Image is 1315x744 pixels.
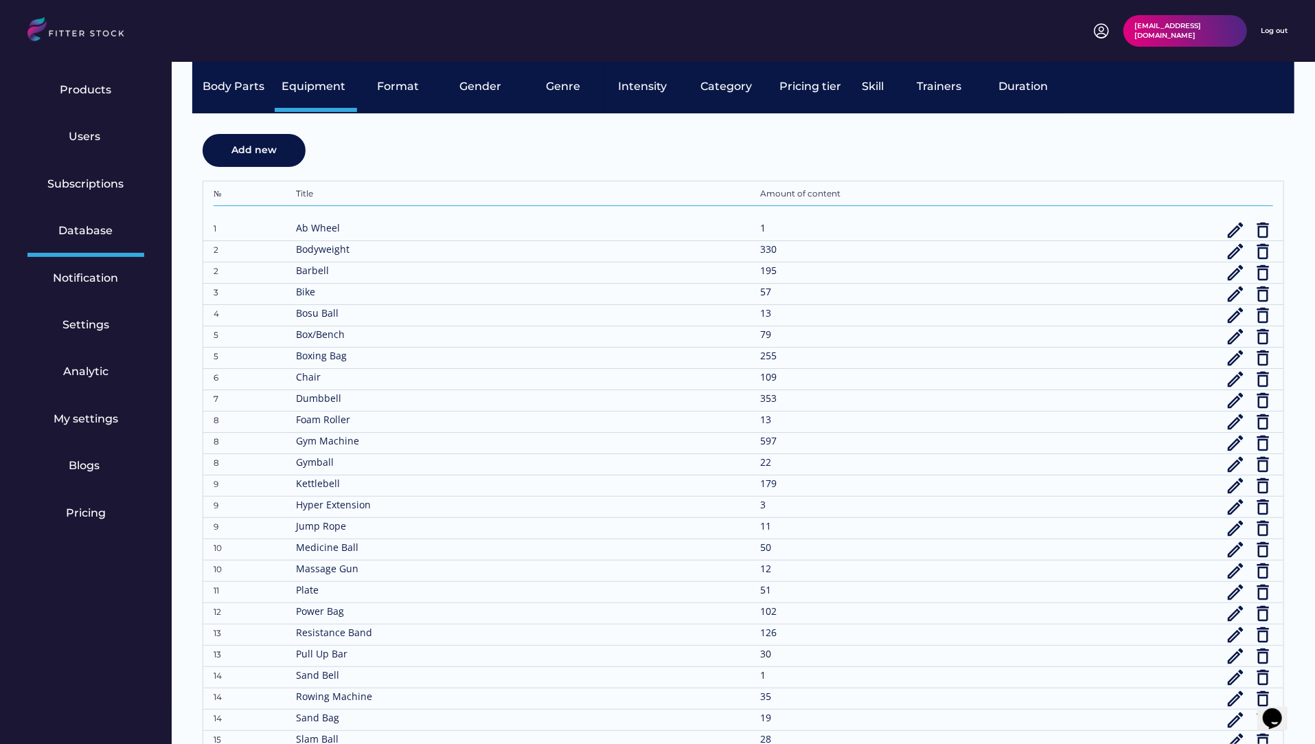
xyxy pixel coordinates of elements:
[1225,603,1246,624] button: edit
[296,306,754,324] div: Bosu Ball
[1225,220,1246,240] button: edit
[214,458,289,471] div: 8
[1253,348,1273,368] button: delete_outline
[1253,475,1273,496] text: delete_outline
[761,668,1219,686] div: 1
[296,519,754,537] div: Jump Rope
[296,264,754,281] div: Barbell
[779,79,841,94] div: Pricing tier
[1225,454,1246,475] text: edit
[1253,646,1273,666] button: delete_outline
[1253,390,1273,411] button: delete_outline
[761,647,1219,664] div: 30
[700,79,755,94] div: Category
[761,264,1219,281] div: 195
[1253,518,1273,539] text: delete_outline
[60,82,112,98] div: Products
[1225,518,1246,539] button: edit
[296,188,754,202] div: Title
[1253,305,1273,326] text: delete_outline
[296,434,754,451] div: Gym Machine
[761,328,1219,345] div: 79
[214,628,289,642] div: 13
[296,605,754,622] div: Power Bag
[214,330,289,343] div: 5
[296,455,754,473] div: Gymball
[1225,412,1246,432] button: edit
[63,364,108,379] div: Analytic
[1261,26,1288,36] div: Log out
[1253,369,1273,390] text: delete_outline
[1225,582,1246,602] button: edit
[1253,326,1273,347] button: delete_outline
[203,134,306,167] button: Add new
[862,79,889,94] div: Skill
[296,370,754,387] div: Chair
[761,519,1219,537] div: 11
[1253,582,1273,602] text: delete_outline
[1225,561,1246,581] text: edit
[214,223,289,237] div: 1
[998,79,1048,94] div: Duration
[1225,390,1246,411] button: edit
[66,506,106,521] div: Pricing
[1253,284,1273,304] button: delete_outline
[1253,220,1273,240] text: delete_outline
[214,394,289,407] div: 7
[214,245,289,258] div: 2
[62,317,109,332] div: Settings
[203,79,264,94] div: Body Parts
[1253,497,1273,517] text: delete_outline
[214,585,289,599] div: 11
[761,221,1219,238] div: 1
[761,498,1219,515] div: 3
[296,626,754,643] div: Resistance Band
[1225,688,1246,709] button: edit
[214,372,289,386] div: 6
[1225,667,1246,688] text: edit
[1225,326,1246,347] button: edit
[296,583,754,600] div: Plate
[214,351,289,365] div: 5
[1253,688,1273,709] text: delete_outline
[1253,624,1273,645] text: delete_outline
[214,188,289,202] div: №
[1225,348,1246,368] button: edit
[1253,710,1273,730] button: delete_outline
[761,349,1219,366] div: 255
[1225,539,1246,560] button: edit
[1225,241,1246,262] button: edit
[1134,21,1236,41] div: [EMAIL_ADDRESS][DOMAIN_NAME]
[1253,603,1273,624] button: delete_outline
[214,670,289,684] div: 14
[761,285,1219,302] div: 57
[1225,305,1246,326] button: edit
[1225,624,1246,645] button: edit
[761,605,1219,622] div: 102
[761,413,1219,430] div: 13
[1225,262,1246,283] button: edit
[1225,710,1246,730] button: edit
[69,458,103,473] div: Blogs
[761,690,1219,707] div: 35
[618,79,673,94] div: Intensity
[214,607,289,620] div: 12
[761,711,1219,728] div: 19
[296,243,754,260] div: Bodyweight
[1225,497,1246,517] button: edit
[1225,646,1246,666] button: edit
[460,79,502,94] div: Gender
[296,392,754,409] div: Dumbbell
